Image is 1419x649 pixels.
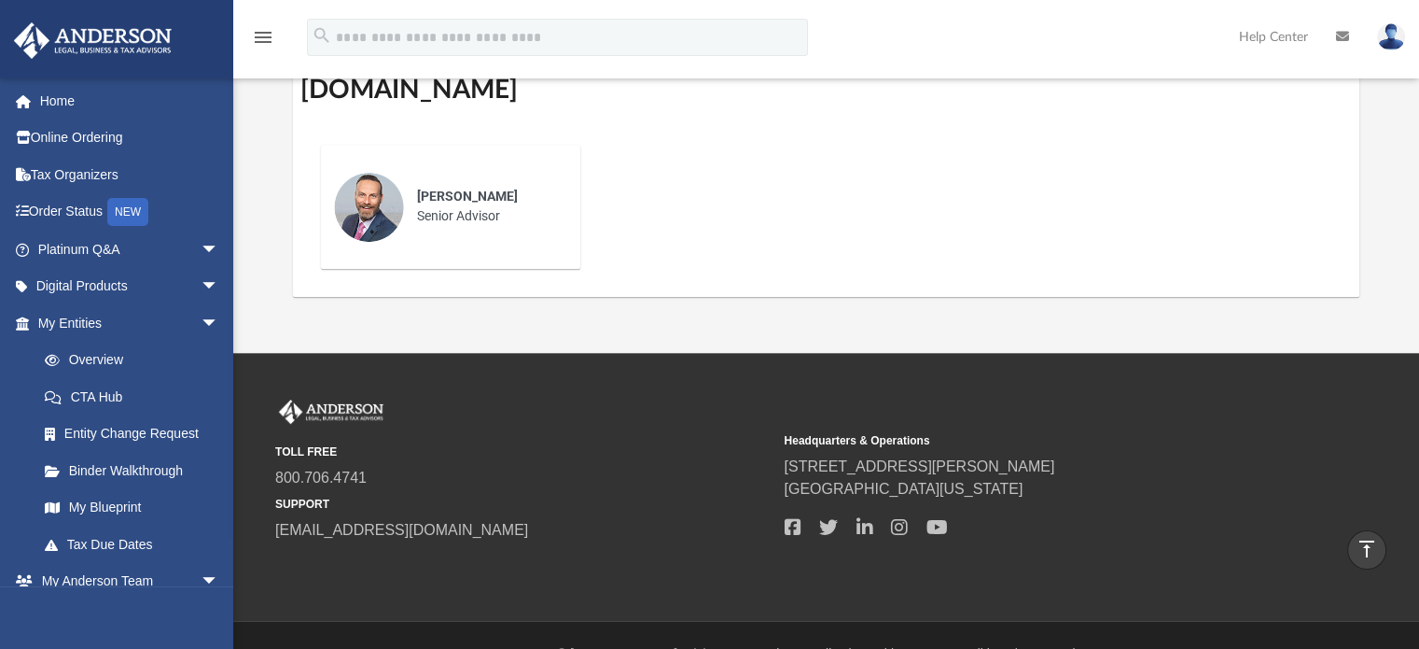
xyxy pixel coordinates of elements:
[312,25,332,46] i: search
[107,198,148,226] div: NEW
[13,120,247,157] a: Online Ordering
[275,522,528,538] a: [EMAIL_ADDRESS][DOMAIN_NAME]
[201,231,238,269] span: arrow_drop_down
[275,496,771,513] small: SUPPORT
[252,35,274,49] a: menu
[13,231,247,268] a: Platinum Q&Aarrow_drop_down
[26,416,247,453] a: Entity Change Request
[417,189,518,204] span: [PERSON_NAME]
[13,82,247,120] a: Home
[13,156,247,193] a: Tax Organizers
[404,174,567,239] div: Senior Advisor
[1356,538,1378,560] i: vertical_align_top
[13,304,247,342] a: My Entitiesarrow_drop_down
[1347,530,1386,570] a: vertical_align_top
[784,481,1023,497] a: [GEOGRAPHIC_DATA][US_STATE]
[13,268,247,305] a: Digital Productsarrow_drop_down
[26,342,247,379] a: Overview
[201,268,238,306] span: arrow_drop_down
[13,563,238,600] a: My Anderson Teamarrow_drop_down
[334,172,404,242] img: Senior Advisor Pic
[201,563,238,601] span: arrow_drop_down
[26,489,238,527] a: My Blueprint
[1377,23,1405,50] img: User Pic
[275,400,387,424] img: Anderson Advisors Platinum Portal
[784,459,1054,474] a: [STREET_ADDRESS][PERSON_NAME]
[784,432,1279,449] small: Headquarters & Operations
[26,452,247,489] a: Binder Walkthrough
[8,22,177,59] img: Anderson Advisors Platinum Portal
[26,378,247,416] a: CTA Hub
[275,470,367,486] a: 800.706.4741
[201,304,238,343] span: arrow_drop_down
[252,26,274,49] i: menu
[275,444,771,460] small: TOLL FREE
[13,193,247,232] a: Order StatusNEW
[26,526,247,563] a: Tax Due Dates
